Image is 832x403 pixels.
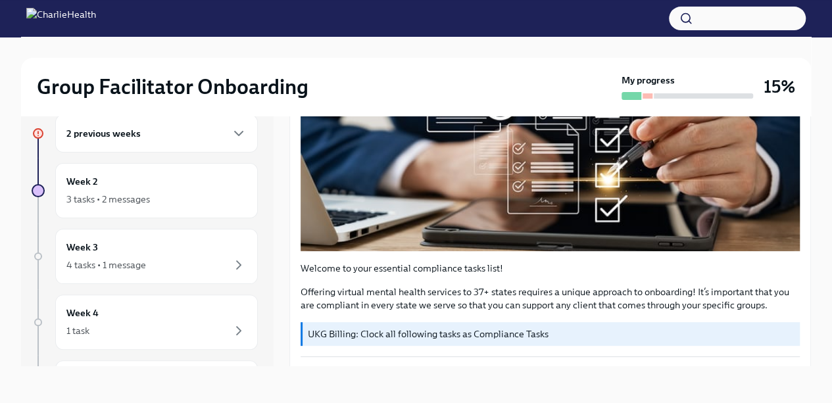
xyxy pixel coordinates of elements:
[32,229,258,284] a: Week 34 tasks • 1 message
[32,295,258,350] a: Week 41 task
[66,174,98,189] h6: Week 2
[66,324,89,337] div: 1 task
[66,240,98,254] h6: Week 3
[764,75,795,99] h3: 15%
[66,126,141,141] h6: 2 previous weeks
[66,258,146,272] div: 4 tasks • 1 message
[301,262,800,275] p: Welcome to your essential compliance tasks list!
[301,285,800,312] p: Offering virtual mental health services to 37+ states requires a unique approach to onboarding! I...
[26,8,96,29] img: CharlieHealth
[55,114,258,153] div: 2 previous weeks
[66,193,150,206] div: 3 tasks • 2 messages
[622,74,675,87] strong: My progress
[66,306,99,320] h6: Week 4
[32,163,258,218] a: Week 23 tasks • 2 messages
[37,74,308,100] h2: Group Facilitator Onboarding
[308,327,795,341] p: UKG Billing: Clock all following tasks as Compliance Tasks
